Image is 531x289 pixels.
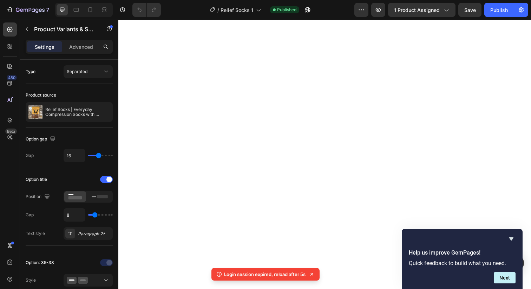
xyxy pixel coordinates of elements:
div: Product source [26,92,56,98]
div: Position [26,192,51,202]
div: Publish [490,6,508,14]
div: Beta [5,129,17,134]
button: Separated [64,65,113,78]
p: Settings [35,43,54,51]
div: Undo/Redo [132,3,161,17]
button: Hide survey [507,235,516,243]
input: Auto [64,209,85,221]
span: Save [464,7,476,13]
p: 7 [46,6,49,14]
iframe: To enrich screen reader interactions, please activate Accessibility in Grammarly extension settings [118,20,531,289]
p: Quick feedback to build what you need. [409,260,516,267]
p: Advanced [69,43,93,51]
span: Published [277,7,296,13]
span: Relief Socks 1 [221,6,253,14]
div: Option: 35-38 [26,260,54,266]
button: Publish [484,3,514,17]
input: Auto [64,149,85,162]
span: / [217,6,219,14]
button: Next question [494,272,516,283]
div: Gap [26,212,34,218]
div: Help us improve GemPages! [409,235,516,283]
p: Login session expired, reload after 5s [224,271,306,278]
div: Option gap [26,134,57,144]
div: Gap [26,152,34,159]
div: 450 [7,75,17,80]
button: 1 product assigned [388,3,455,17]
img: product feature img [28,105,42,119]
div: Text style [26,230,45,237]
span: Separated [67,69,87,74]
div: Type [26,68,35,75]
p: Product Variants & Swatches [34,25,94,33]
button: 7 [3,3,52,17]
h2: Help us improve GemPages! [409,249,516,257]
span: 1 product assigned [394,6,440,14]
p: Relief Socks | Everyday Compression Socks with Continuous Relief Technology™ [45,107,110,117]
div: Style [26,277,36,283]
div: Option title [26,176,47,183]
button: Save [458,3,481,17]
div: Paragraph 2* [78,231,111,237]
